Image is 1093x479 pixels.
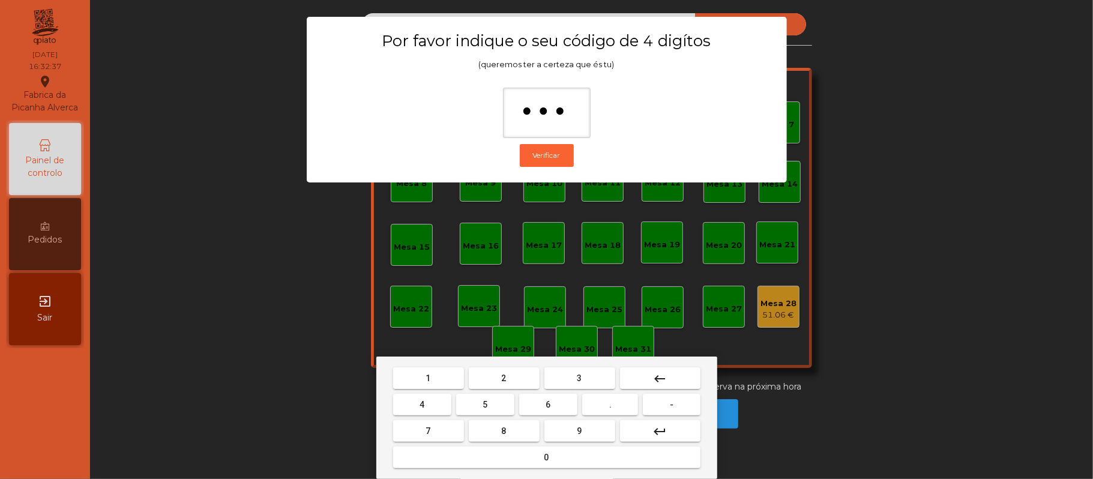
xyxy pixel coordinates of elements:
[393,367,464,389] button: 1
[643,394,700,415] button: -
[520,144,574,167] button: Verificar
[393,447,700,468] button: 0
[653,372,667,386] mat-icon: keyboard_backspace
[469,367,540,389] button: 2
[502,373,507,383] span: 2
[577,373,582,383] span: 3
[519,394,577,415] button: 6
[330,31,763,50] h3: Por favor indique o seu código de 4 digítos
[609,400,612,409] span: .
[426,426,431,436] span: 7
[420,400,424,409] span: 4
[546,400,551,409] span: 6
[502,426,507,436] span: 8
[544,453,549,462] span: 0
[670,400,673,409] span: -
[544,420,615,442] button: 9
[456,394,514,415] button: 5
[469,420,540,442] button: 8
[653,424,667,439] mat-icon: keyboard_return
[393,394,451,415] button: 4
[426,373,431,383] span: 1
[479,60,615,69] span: (queremos ter a certeza que és tu)
[577,426,582,436] span: 9
[483,400,487,409] span: 5
[393,420,464,442] button: 7
[544,367,615,389] button: 3
[582,394,638,415] button: .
